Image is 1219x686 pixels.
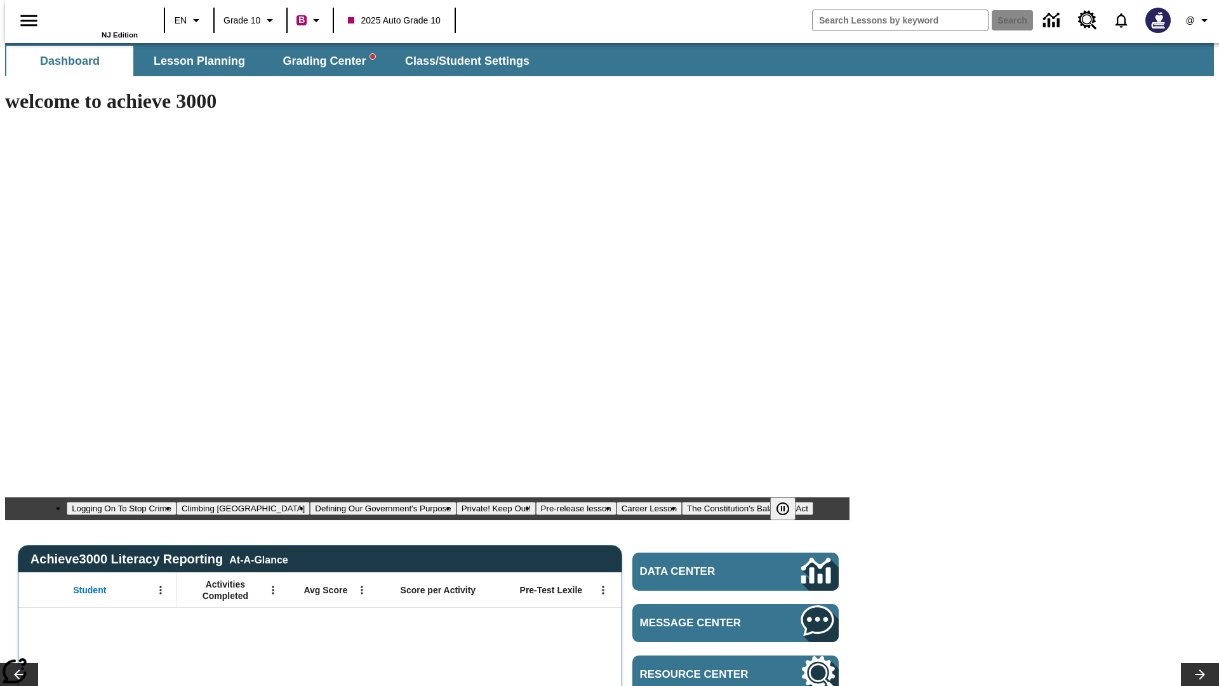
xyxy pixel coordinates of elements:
[352,581,371,600] button: Open Menu
[10,2,48,39] button: Open side menu
[1178,9,1219,32] button: Profile/Settings
[370,54,375,59] svg: writing assistant alert
[154,54,245,69] span: Lesson Planning
[640,565,759,578] span: Data Center
[632,553,839,591] a: Data Center
[40,54,100,69] span: Dashboard
[616,502,682,515] button: Slide 6 Career Lesson
[395,46,540,76] button: Class/Student Settings
[682,502,813,515] button: Slide 7 The Constitution's Balancing Act
[1138,4,1178,37] button: Select a new avatar
[67,502,177,515] button: Slide 1 Logging On To Stop Crime
[265,46,392,76] button: Grading Center
[348,14,440,27] span: 2025 Auto Grade 10
[5,46,541,76] div: SubNavbar
[102,31,138,39] span: NJ Edition
[223,14,260,27] span: Grade 10
[303,584,347,596] span: Avg Score
[151,581,170,600] button: Open Menu
[55,4,138,39] div: Home
[283,54,375,69] span: Grading Center
[405,54,530,69] span: Class/Student Settings
[263,581,283,600] button: Open Menu
[5,43,1214,76] div: SubNavbar
[456,502,536,515] button: Slide 4 Private! Keep Out!
[5,90,849,113] h1: welcome to achieve 3000
[1105,4,1138,37] a: Notifications
[291,9,329,32] button: Boost Class color is violet red. Change class color
[6,46,133,76] button: Dashboard
[640,668,763,681] span: Resource Center
[218,9,283,32] button: Grade: Grade 10, Select a grade
[632,604,839,642] a: Message Center
[169,9,210,32] button: Language: EN, Select a language
[30,552,288,567] span: Achieve3000 Literacy Reporting
[536,502,616,515] button: Slide 5 Pre-release lesson
[183,579,267,602] span: Activities Completed
[520,584,583,596] span: Pre-Test Lexile
[1145,8,1171,33] img: Avatar
[1185,14,1194,27] span: @
[770,497,808,520] div: Pause
[310,502,456,515] button: Slide 3 Defining Our Government's Purpose
[1070,3,1105,37] a: Resource Center, Will open in new tab
[298,12,305,28] span: B
[175,14,187,27] span: EN
[73,584,106,596] span: Student
[136,46,263,76] button: Lesson Planning
[1181,663,1219,686] button: Lesson carousel, Next
[229,552,288,566] div: At-A-Glance
[594,581,613,600] button: Open Menu
[177,502,310,515] button: Slide 2 Climbing Mount Tai
[770,497,796,520] button: Pause
[640,617,763,629] span: Message Center
[813,10,988,30] input: search field
[1036,3,1070,38] a: Data Center
[55,6,138,31] a: Home
[401,584,476,596] span: Score per Activity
